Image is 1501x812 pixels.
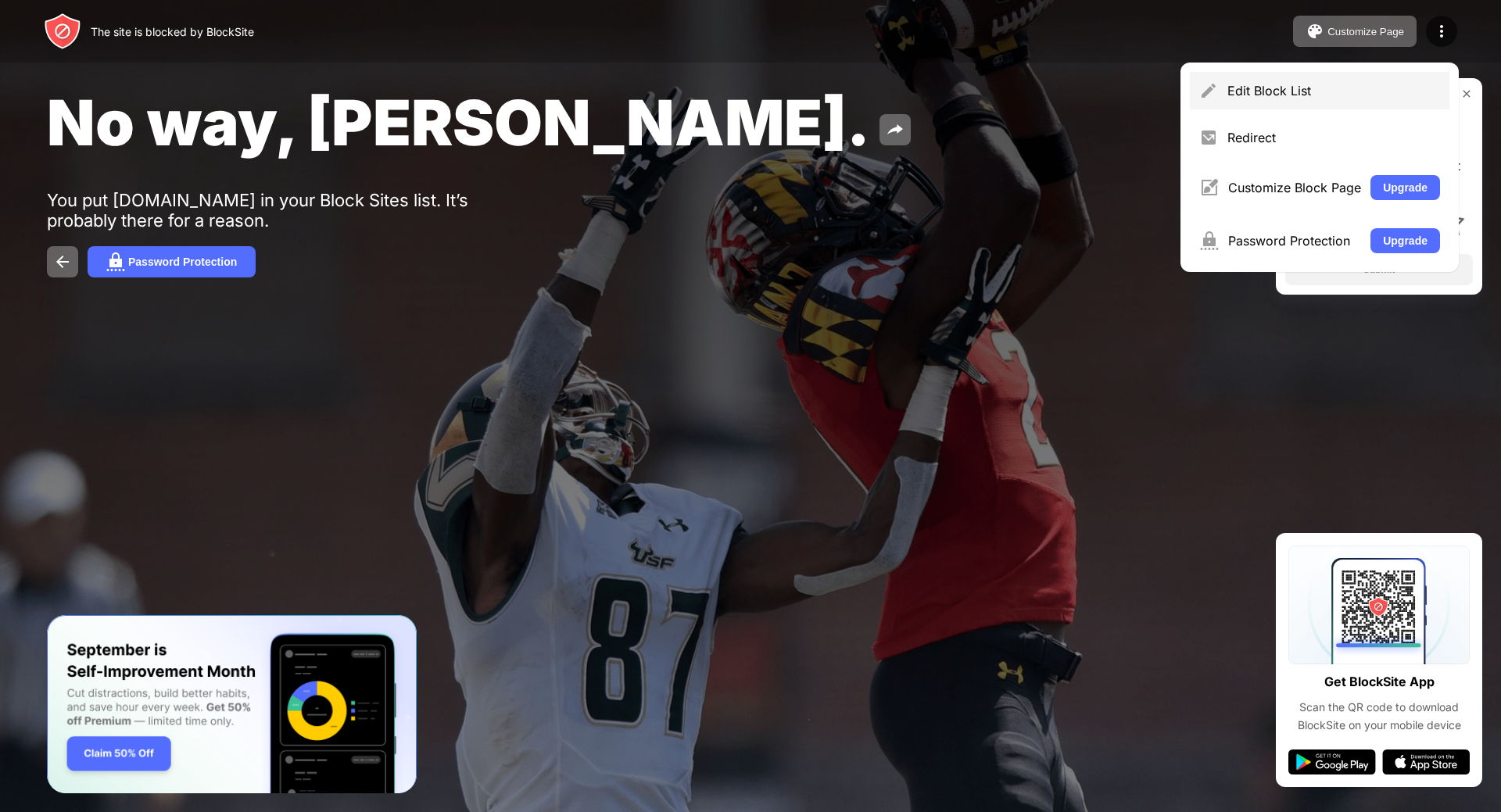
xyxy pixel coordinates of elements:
[47,84,870,160] span: No way, [PERSON_NAME].
[1288,699,1470,734] div: Scan the QR code to download BlockSite on your mobile device
[1288,749,1376,774] img: google-play.svg
[1288,546,1470,664] img: qrcode.svg
[1228,180,1361,195] div: Customize Block Page
[1306,22,1324,41] img: pallet.svg
[47,615,417,794] iframe: Banner
[1327,26,1404,38] div: Customize Page
[1293,16,1417,47] button: Customize Page
[53,252,72,271] img: back.svg
[1370,228,1440,253] button: Upgrade
[1460,88,1473,100] img: rate-us-close.svg
[1432,22,1451,41] img: menu-icon.svg
[1199,128,1218,147] img: menu-redirect.svg
[44,13,81,50] img: header-logo.svg
[128,256,237,268] div: Password Protection
[47,190,530,231] div: You put [DOMAIN_NAME] in your Block Sites list. It’s probably there for a reason.
[1199,231,1219,250] img: menu-password.svg
[1227,130,1440,145] div: Redirect
[88,246,256,277] button: Password Protection
[106,252,125,271] img: password.svg
[1382,749,1470,774] img: app-store.svg
[1370,175,1440,200] button: Upgrade
[1199,81,1218,100] img: menu-pencil.svg
[1324,671,1435,693] div: Get BlockSite App
[1227,83,1440,98] div: Edit Block List
[1199,178,1219,197] img: menu-customize.svg
[1228,233,1361,249] div: Password Protection
[91,25,254,38] div: The site is blocked by BlockSite
[886,120,905,139] img: share.svg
